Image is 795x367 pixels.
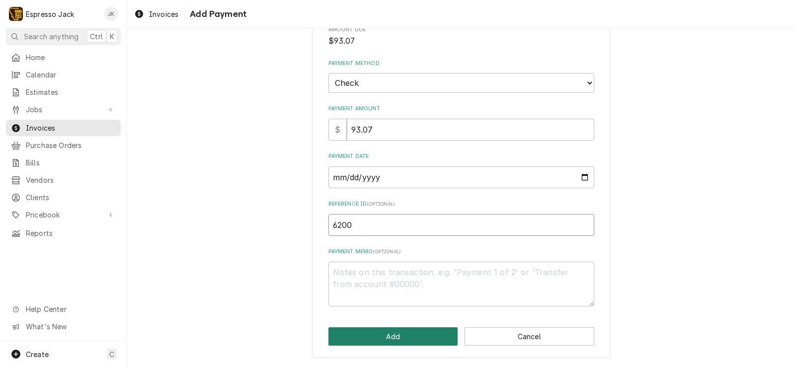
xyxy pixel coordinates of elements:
div: Jack Kehoe's Avatar [104,7,118,21]
label: Payment Date [328,152,594,160]
input: yyyy-mm-dd [328,166,594,188]
a: Estimates [6,84,121,100]
label: Payment Memo [328,248,594,256]
span: Create [26,350,49,359]
div: Invoice Payment Create/Update Form [328,1,594,306]
span: Purchase Orders [26,140,116,150]
span: Home [26,52,116,63]
span: Search anything [24,31,79,42]
div: Button Group [328,327,594,346]
div: Reference ID [328,200,594,235]
div: $ [328,119,347,141]
a: Go to Pricebook [6,207,121,223]
span: Ctrl [90,31,103,42]
a: Bills [6,154,121,171]
div: Payment Memo [328,248,594,306]
label: Payment Method [328,60,594,68]
label: Payment Amount [328,105,594,113]
div: Espresso Jack's Avatar [9,7,23,21]
span: Reports [26,228,116,238]
button: Search anythingCtrlK [6,28,121,45]
span: Invoices [26,123,116,133]
div: Amount Due [328,26,594,47]
a: Clients [6,189,121,206]
span: Jobs [26,104,101,115]
div: JK [104,7,118,21]
a: Invoices [6,120,121,136]
span: Amount Due [328,35,594,47]
a: Purchase Orders [6,137,121,153]
a: Go to Jobs [6,101,121,118]
span: Invoices [149,9,178,19]
a: Invoices [130,6,182,22]
span: Clients [26,192,116,203]
a: Reports [6,225,121,241]
span: ( optional ) [367,201,395,207]
div: E [9,7,23,21]
span: K [110,31,114,42]
div: Payment Method [328,60,594,93]
span: Amount Due [328,26,594,34]
span: Help Center [26,304,115,314]
div: Button Group Row [328,327,594,346]
span: C [109,349,114,360]
a: Go to Help Center [6,301,121,317]
span: Calendar [26,70,116,80]
span: ( optional ) [373,249,400,254]
span: What's New [26,321,115,332]
button: Cancel [465,327,594,346]
label: Reference ID [328,200,594,208]
a: Vendors [6,172,121,188]
a: Go to What's New [6,318,121,335]
span: Bills [26,157,116,168]
span: $93.07 [328,36,355,46]
span: Add Payment [187,7,246,21]
span: Pricebook [26,210,101,220]
div: Payment Amount [328,105,594,140]
a: Calendar [6,67,121,83]
a: Home [6,49,121,66]
div: Payment Date [328,152,594,188]
div: Espresso Jack [26,9,74,19]
span: Vendors [26,175,116,185]
span: Estimates [26,87,116,97]
button: Add [328,327,458,346]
